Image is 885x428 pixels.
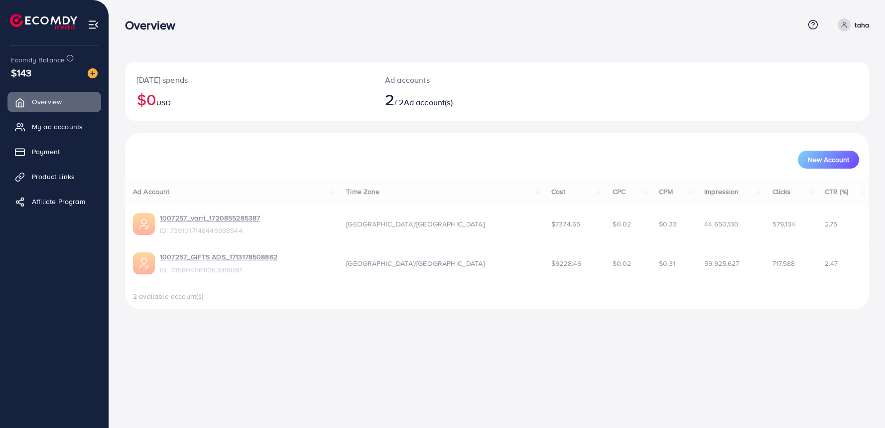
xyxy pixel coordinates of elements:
span: Payment [32,147,60,157]
a: Payment [7,142,101,162]
span: My ad accounts [32,122,83,132]
p: Ad accounts [385,74,547,86]
p: [DATE] spends [137,74,361,86]
p: taha [855,19,869,31]
img: logo [10,14,77,29]
span: USD [156,98,170,108]
h2: $0 [137,90,361,109]
span: 2 [385,88,394,111]
span: $143 [11,65,32,80]
a: Product Links [7,167,101,187]
h3: Overview [125,18,183,32]
iframe: Chat [843,383,878,421]
button: New Account [798,151,859,169]
span: New Account [808,156,849,163]
span: Overview [32,97,62,107]
a: taha [834,18,869,31]
a: Affiliate Program [7,192,101,212]
a: My ad accounts [7,117,101,137]
a: Overview [7,92,101,112]
span: Product Links [32,172,75,182]
span: Ecomdy Balance [11,55,65,65]
span: Ad account(s) [404,97,453,108]
span: Affiliate Program [32,197,85,207]
img: menu [88,19,99,30]
img: image [88,68,98,78]
h2: / 2 [385,90,547,109]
